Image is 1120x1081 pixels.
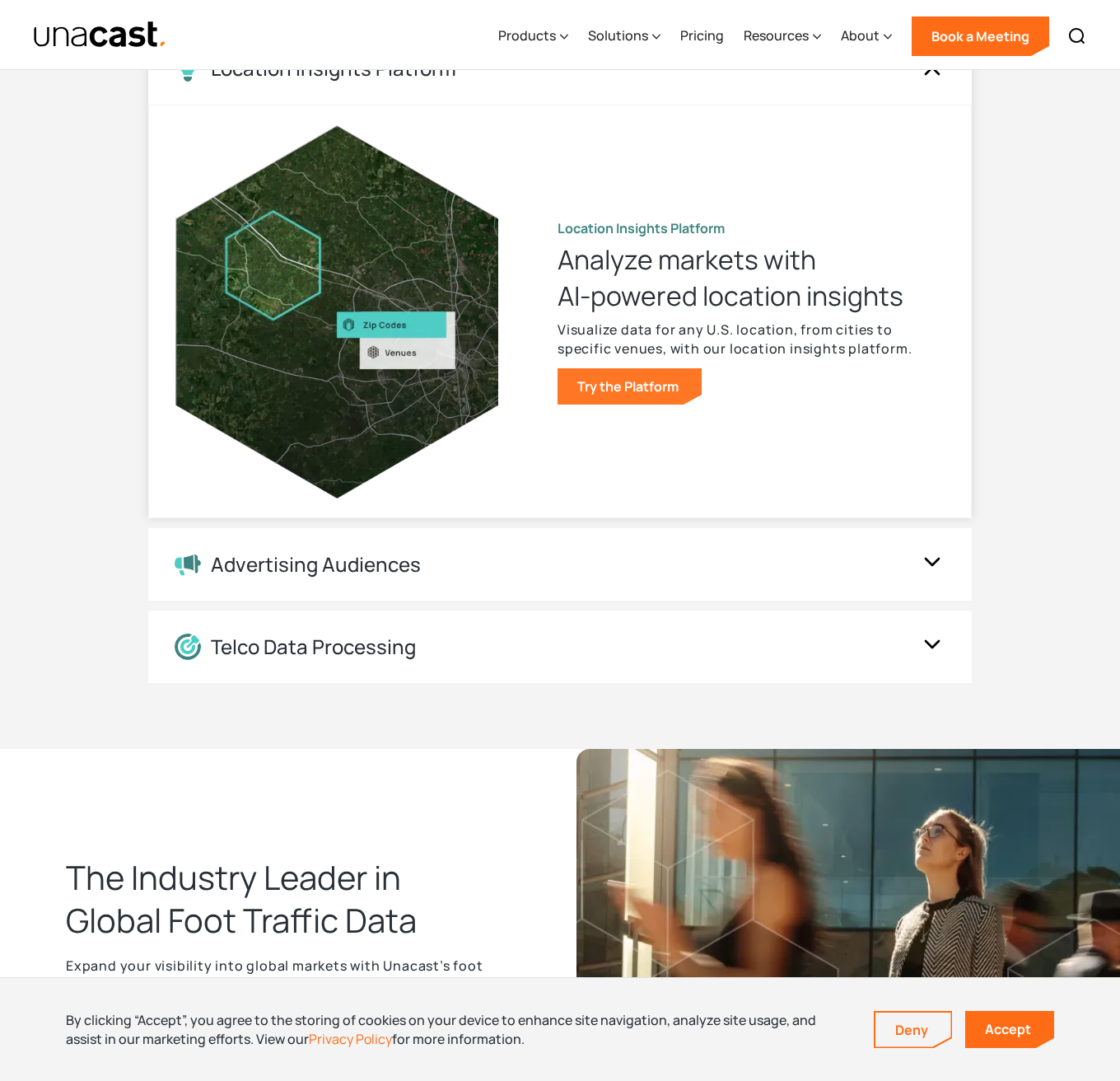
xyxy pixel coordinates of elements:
[912,16,1049,56] a: Book a Meeting
[558,219,725,237] strong: Location Insights Platform
[33,21,167,49] a: home
[588,2,660,70] div: Solutions
[211,553,421,577] div: Advertising Audiences
[680,2,724,70] a: Pricing
[175,634,201,660] img: Location Data Processing icon
[558,241,945,314] h3: Analyze markets with AI-powered location insights
[211,635,416,659] div: Telco Data Processing
[498,26,556,45] div: Products
[744,26,809,45] div: Resources
[498,2,568,70] div: Products
[175,553,201,576] img: Advertising Audiences icon
[744,2,821,70] div: Resources
[1067,26,1087,46] img: Search icon
[309,1030,392,1048] a: Privacy Policy
[588,26,648,45] div: Solutions
[211,57,456,81] div: Location Insights Platform
[841,2,892,70] div: About
[66,1011,849,1048] div: By clicking “Accept”, you agree to the storing of cookies on your device to enhance site navigati...
[558,368,702,405] a: Try the Platform
[965,1011,1054,1048] a: Accept
[558,321,945,358] p: Visualize data for any U.S. location, from cities to specific venues, with our location insights ...
[33,21,167,49] img: Unacast text logo
[841,26,880,45] div: About
[66,856,494,942] h2: The Industry Leader in Global Foot Traffic Data
[875,1013,951,1047] a: Deny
